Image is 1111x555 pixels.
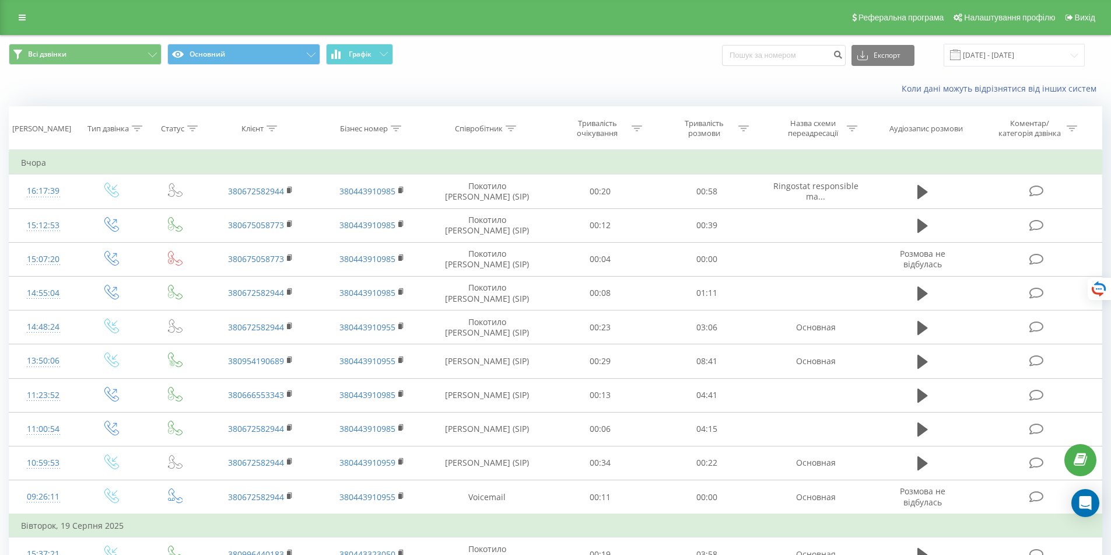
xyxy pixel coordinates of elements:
td: 00:11 [547,480,654,515]
span: Графік [349,50,371,58]
td: 08:41 [654,344,760,378]
td: 00:22 [654,446,760,480]
td: [PERSON_NAME] (SIP) [427,378,547,412]
a: 380443910985 [339,389,395,400]
input: Пошук за номером [722,45,846,66]
div: Тривалість очікування [566,118,629,138]
button: Основний [167,44,320,65]
div: Співробітник [455,124,503,134]
div: Тривалість розмови [673,118,735,138]
td: Покотило [PERSON_NAME] (SIP) [427,276,547,310]
a: 380675058773 [228,219,284,231]
td: 00:12 [547,208,654,242]
div: 09:26:11 [21,486,66,508]
div: 13:50:06 [21,350,66,372]
a: 380666553343 [228,389,284,400]
div: Статус [161,124,184,134]
td: Покотило [PERSON_NAME] (SIP) [427,174,547,208]
td: 00:00 [654,480,760,515]
a: Коли дані можуть відрізнятися вiд інших систем [902,83,1102,94]
a: 380443910985 [339,287,395,298]
button: Експорт [851,45,914,66]
a: 380443910959 [339,457,395,468]
a: 380443910985 [339,253,395,264]
a: 380675058773 [228,253,284,264]
td: Вівторок, 19 Серпня 2025 [9,514,1102,537]
a: 380443910955 [339,491,395,502]
a: 380954190689 [228,355,284,366]
div: 10:59:53 [21,452,66,474]
div: Клієнт [241,124,264,134]
span: Вихід [1075,13,1095,22]
td: Покотило [PERSON_NAME] (SIP) [427,242,547,276]
td: 00:08 [547,276,654,310]
button: Всі дзвінки [9,44,162,65]
span: Реферальна програма [858,13,944,22]
div: 14:48:24 [21,316,66,338]
button: Графік [326,44,393,65]
a: 380443910985 [339,423,395,434]
span: Налаштування профілю [964,13,1055,22]
div: 11:23:52 [21,384,66,407]
td: 00:23 [547,310,654,344]
div: Назва схеми переадресації [781,118,844,138]
div: Коментар/категорія дзвінка [996,118,1064,138]
td: Voicemail [427,480,547,515]
span: Розмова не відбулась [900,486,945,507]
td: [PERSON_NAME] (SIP) [427,446,547,480]
a: 380443910985 [339,219,395,231]
td: 00:06 [547,412,654,446]
td: 00:34 [547,446,654,480]
a: 380672582944 [228,186,284,197]
div: Open Intercom Messenger [1071,489,1099,517]
a: 380443910985 [339,186,395,197]
td: Основная [760,344,871,378]
a: 380672582944 [228,287,284,298]
td: 01:11 [654,276,760,310]
td: Основная [760,310,871,344]
a: 380443910955 [339,322,395,333]
td: Покотило [PERSON_NAME] (SIP) [427,310,547,344]
td: Основная [760,480,871,515]
a: 380672582944 [228,322,284,333]
td: [PERSON_NAME] (SIP) [427,412,547,446]
td: 00:04 [547,242,654,276]
div: 16:17:39 [21,180,66,203]
div: Аудіозапис розмови [889,124,963,134]
a: 380672582944 [228,457,284,468]
td: 00:20 [547,174,654,208]
td: 00:29 [547,344,654,378]
div: 11:00:54 [21,418,66,441]
td: Основная [760,446,871,480]
div: 15:07:20 [21,248,66,271]
a: 380672582944 [228,491,284,502]
td: 03:06 [654,310,760,344]
td: Покотило [PERSON_NAME] (SIP) [427,208,547,242]
div: [PERSON_NAME] [12,124,71,134]
div: 14:55:04 [21,282,66,305]
span: Ringostat responsible ma... [773,180,858,202]
div: Бізнес номер [340,124,388,134]
td: 04:41 [654,378,760,412]
td: 00:00 [654,242,760,276]
td: 00:13 [547,378,654,412]
a: 380443910955 [339,355,395,366]
div: Тип дзвінка [87,124,129,134]
td: 00:39 [654,208,760,242]
td: 00:58 [654,174,760,208]
span: Розмова не відбулась [900,248,945,270]
td: Вчора [9,151,1102,174]
div: 15:12:53 [21,214,66,237]
a: 380672582944 [228,423,284,434]
td: [PERSON_NAME] (SIP) [427,344,547,378]
span: Всі дзвінки [28,50,66,59]
td: 04:15 [654,412,760,446]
